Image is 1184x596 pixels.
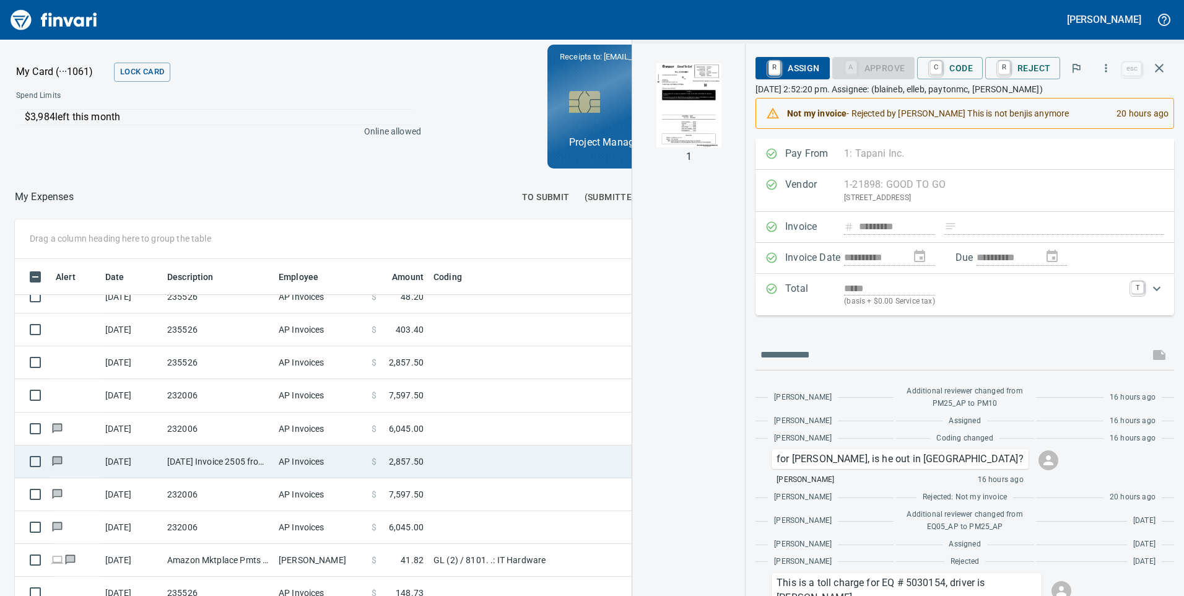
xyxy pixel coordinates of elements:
td: [DATE] Invoice 2505 from [PERSON_NAME] Welding and Fabrication LLC (1-29609) [162,445,274,478]
span: 403.40 [396,323,424,336]
span: $ [372,291,377,303]
span: Rejected: Not my invoice [923,491,1007,504]
span: Employee [279,270,318,284]
td: AP Invoices [274,281,367,313]
span: 16 hours ago [1110,415,1156,427]
span: This records your message into the invoice and notifies anyone mentioned [1144,340,1174,370]
span: Assigned [949,415,980,427]
span: Coding [433,270,462,284]
span: Alert [56,270,92,284]
td: AP Invoices [274,379,367,412]
img: Finvari [7,5,100,35]
td: GL (2) / 8101. .: IT Hardware [429,544,738,577]
p: Receipts to: [560,51,752,63]
span: [PERSON_NAME] [774,392,832,404]
p: My Expenses [15,190,74,204]
a: C [930,61,942,74]
td: [DATE] [100,379,162,412]
span: [PERSON_NAME] [774,556,832,568]
p: 1 [686,149,692,164]
td: [DATE] [100,281,162,313]
p: for [PERSON_NAME], is he out in [GEOGRAPHIC_DATA]? [777,452,1024,467]
div: Expand [755,274,1174,315]
span: [PERSON_NAME] [774,432,832,445]
p: Project Management [569,135,742,150]
td: 232006 [162,478,274,511]
p: (basis + $0.00 Service tax) [844,296,1124,308]
span: $ [372,356,377,369]
td: [DATE] [100,544,162,577]
span: [PERSON_NAME] [774,415,832,427]
td: [DATE] [100,413,162,445]
span: Has messages [51,489,64,497]
a: esc [1123,62,1141,76]
span: $ [372,423,377,435]
td: 235526 [162,346,274,379]
td: 232006 [162,511,274,544]
span: [DATE] [1133,538,1156,551]
p: $3,984 left this month [25,110,413,125]
span: Date [105,270,141,284]
p: Online allowed [6,125,421,138]
span: 16 hours ago [978,474,1024,486]
span: Code [927,58,973,79]
td: 232006 [162,379,274,412]
td: [DATE] [100,478,162,511]
td: AP Invoices [274,445,367,478]
span: [PERSON_NAME] [777,474,834,486]
td: 232006 [162,413,274,445]
span: (Submitted) [585,190,641,205]
button: Lock Card [114,63,170,82]
button: Flag [1063,55,1090,82]
td: [PERSON_NAME] [274,544,367,577]
span: Description [167,270,230,284]
button: [PERSON_NAME] [1064,10,1144,29]
span: 7,597.50 [389,488,424,501]
span: Lock Card [120,65,164,79]
td: 235526 [162,281,274,313]
td: 235526 [162,313,274,346]
td: AP Invoices [274,313,367,346]
img: Page 1 [646,63,731,147]
span: Coding changed [936,432,993,445]
button: RReject [985,57,1060,79]
span: [DATE] [1133,556,1156,568]
p: [DATE] 2:52:20 pm. Assignee: (blaineb, elleb, paytonmc, [PERSON_NAME]) [755,83,1174,95]
span: Assigned [949,538,980,551]
a: R [998,61,1010,74]
td: AP Invoices [274,511,367,544]
span: 2,857.50 [389,455,424,468]
span: $ [372,521,377,533]
a: R [768,61,780,74]
div: 20 hours ago [1107,102,1169,125]
span: Additional reviewer changed from PM25_AP to PM10 [902,385,1028,410]
span: 48.20 [401,291,424,303]
span: $ [372,389,377,401]
span: Online transaction [51,556,64,564]
div: - Rejected by [PERSON_NAME] This is not benjis anymore [787,102,1107,125]
td: [DATE] [100,313,162,346]
button: CCode [917,57,983,79]
span: 6,045.00 [389,521,424,533]
span: $ [372,323,377,336]
td: [DATE] [100,445,162,478]
a: T [1131,281,1144,294]
h5: [PERSON_NAME] [1067,13,1141,26]
span: Assign [765,58,819,79]
p: Total [785,281,844,308]
span: 16 hours ago [1110,392,1156,404]
nav: breadcrumb [15,190,74,204]
span: 7,597.50 [389,389,424,401]
td: AP Invoices [274,413,367,445]
span: Amount [392,270,424,284]
span: [DATE] [1133,515,1156,527]
span: Has messages [51,424,64,432]
td: Amazon Mktplace Pmts [DOMAIN_NAME][URL] WA [162,544,274,577]
span: 2,857.50 [389,356,424,369]
td: [DATE] [100,511,162,544]
p: Drag a column heading here to group the table [30,232,211,245]
td: AP Invoices [274,346,367,379]
span: Alert [56,270,76,284]
span: 6,045.00 [389,423,424,435]
strong: Not my invoice [787,108,847,118]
